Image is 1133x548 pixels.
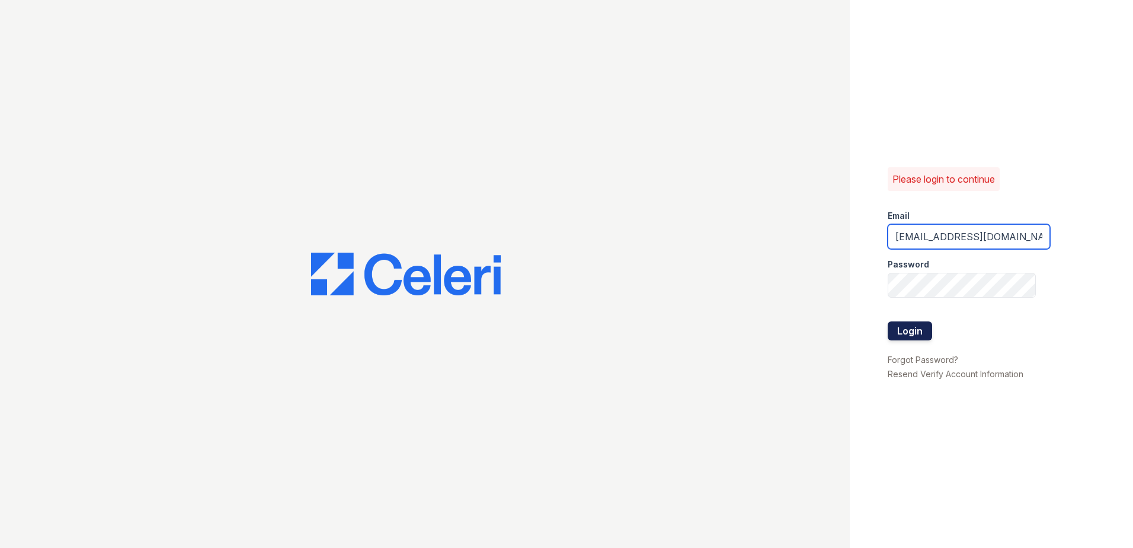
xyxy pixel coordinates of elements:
label: Email [888,210,910,222]
a: Resend Verify Account Information [888,369,1023,379]
label: Password [888,259,929,270]
p: Please login to continue [892,172,995,186]
button: Login [888,321,932,340]
a: Forgot Password? [888,355,958,365]
img: CE_Logo_Blue-a8612792a0a2168367f1c8372b55b34899dd931a85d93a1a3d3e32e68fde9ad4.png [311,253,501,295]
